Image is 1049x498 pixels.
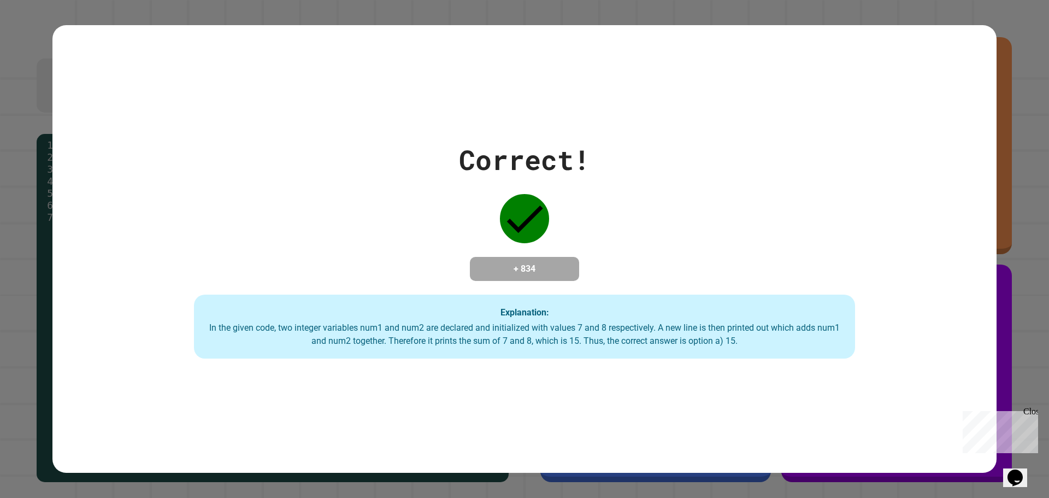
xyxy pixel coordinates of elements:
[958,407,1038,453] iframe: chat widget
[4,4,75,69] div: Chat with us now!Close
[205,321,844,348] div: In the given code, two integer variables num1 and num2 are declared and initialized with values 7...
[500,307,549,317] strong: Explanation:
[459,139,590,180] div: Correct!
[1003,454,1038,487] iframe: chat widget
[481,262,568,276] h4: + 834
